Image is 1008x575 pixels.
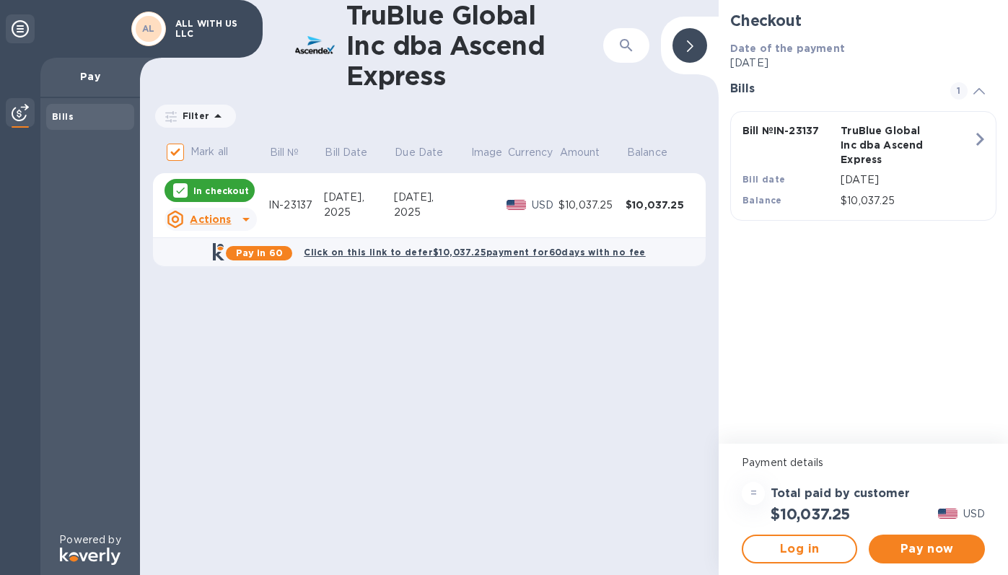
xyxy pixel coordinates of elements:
p: Currency [508,145,553,160]
div: [DATE], [394,190,470,205]
span: Bill Date [325,145,386,160]
div: $10,037.25 [626,198,693,212]
b: Pay in 60 [236,247,283,258]
span: Due Date [395,145,462,160]
p: Bill № IN-23137 [742,123,835,138]
p: Pay [52,69,128,84]
span: 1 [950,82,968,100]
img: USD [507,200,526,210]
button: Pay now [869,535,984,563]
p: USD [963,506,985,522]
span: Log in [755,540,844,558]
div: IN-23137 [268,198,324,213]
p: Due Date [395,145,443,160]
p: USD [532,198,558,213]
h3: Total paid by customer [771,487,910,501]
u: Actions [190,214,231,225]
button: Bill №IN-23137TruBlue Global Inc dba Ascend ExpressBill date[DATE]Balance$10,037.25 [730,111,996,221]
div: $10,037.25 [558,198,626,213]
p: $10,037.25 [841,193,973,209]
p: ALL WITH US LLC [175,19,247,39]
p: Bill Date [325,145,367,160]
b: Click on this link to defer $10,037.25 payment for 60 days with no fee [304,247,645,258]
p: Payment details [742,455,985,470]
b: Bill date [742,174,786,185]
b: Date of the payment [730,43,845,54]
p: Bill № [270,145,299,160]
p: Powered by [59,532,120,548]
p: Image [471,145,503,160]
p: TruBlue Global Inc dba Ascend Express [841,123,933,167]
p: [DATE] [730,56,996,71]
div: [DATE], [324,190,394,205]
img: USD [938,509,957,519]
button: Log in [742,535,857,563]
span: Balance [627,145,686,160]
p: Filter [177,110,209,122]
span: Pay now [880,540,973,558]
p: [DATE] [841,172,973,188]
span: Bill № [270,145,318,160]
h2: Checkout [730,12,996,30]
h3: Bills [730,82,933,96]
h2: $10,037.25 [771,505,850,523]
p: In checkout [193,185,249,197]
p: Amount [560,145,600,160]
img: Logo [60,548,120,565]
div: 2025 [394,205,470,220]
span: Amount [560,145,619,160]
div: = [742,482,765,505]
p: Mark all [190,144,228,159]
div: 2025 [324,205,394,220]
p: Balance [627,145,667,160]
b: Bills [52,111,74,122]
b: AL [142,23,155,34]
b: Balance [742,195,782,206]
